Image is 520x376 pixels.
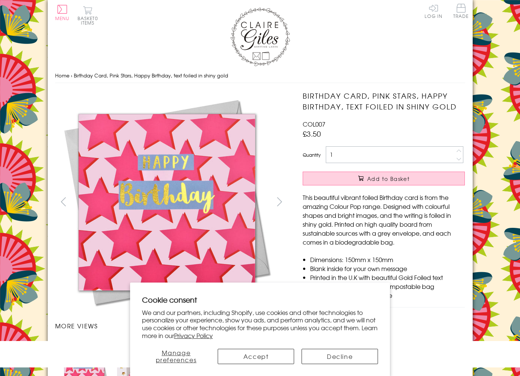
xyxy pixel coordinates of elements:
[303,172,465,185] button: Add to Basket
[271,193,288,210] button: next
[142,309,378,340] p: We and our partners, including Shopify, use cookies and other technologies to personalize your ex...
[81,15,98,26] span: 0 items
[303,193,465,246] p: This beautiful vibrant foiled Birthday card is from the amazing Colour Pop range. Designed with c...
[302,349,378,364] button: Decline
[156,348,197,364] span: Manage preferences
[303,90,465,112] h1: Birthday Card, Pink Stars, Happy Birthday, text foiled in shiny gold
[303,128,321,139] span: £3.50
[78,6,98,25] button: Basket0 items
[55,15,70,22] span: Menu
[303,152,321,158] label: Quantity
[55,90,278,314] img: Birthday Card, Pink Stars, Happy Birthday, text foiled in shiny gold
[174,331,213,340] a: Privacy Policy
[453,4,469,20] a: Trade
[453,4,469,18] span: Trade
[55,72,69,79] a: Home
[230,7,290,66] img: Claire Giles Greetings Cards
[218,349,294,364] button: Accept
[55,5,70,20] button: Menu
[310,264,465,273] li: Blank inside for your own message
[303,120,325,128] span: COL007
[310,282,465,291] li: Comes cello wrapped in Compostable bag
[142,349,210,364] button: Manage preferences
[367,175,410,182] span: Add to Basket
[310,273,465,282] li: Printed in the U.K with beautiful Gold Foiled text
[425,4,442,18] a: Log In
[288,90,511,314] img: Birthday Card, Pink Stars, Happy Birthday, text foiled in shiny gold
[55,193,72,210] button: prev
[55,321,288,330] h3: More views
[71,72,72,79] span: ›
[142,294,378,305] h2: Cookie consent
[310,255,465,264] li: Dimensions: 150mm x 150mm
[55,68,465,83] nav: breadcrumbs
[74,72,228,79] span: Birthday Card, Pink Stars, Happy Birthday, text foiled in shiny gold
